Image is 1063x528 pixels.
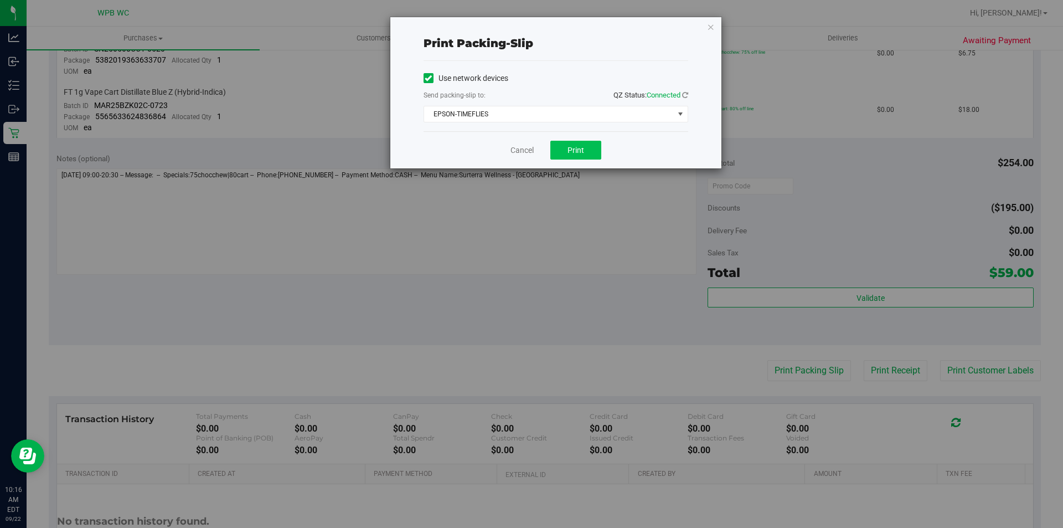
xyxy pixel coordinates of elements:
[424,73,508,84] label: Use network devices
[424,90,486,100] label: Send packing-slip to:
[424,37,533,50] span: Print packing-slip
[550,141,601,160] button: Print
[510,145,534,156] a: Cancel
[647,91,680,99] span: Connected
[567,146,584,155] span: Print
[673,106,687,122] span: select
[424,106,674,122] span: EPSON-TIMEFLIES
[11,439,44,473] iframe: Resource center
[613,91,688,99] span: QZ Status:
